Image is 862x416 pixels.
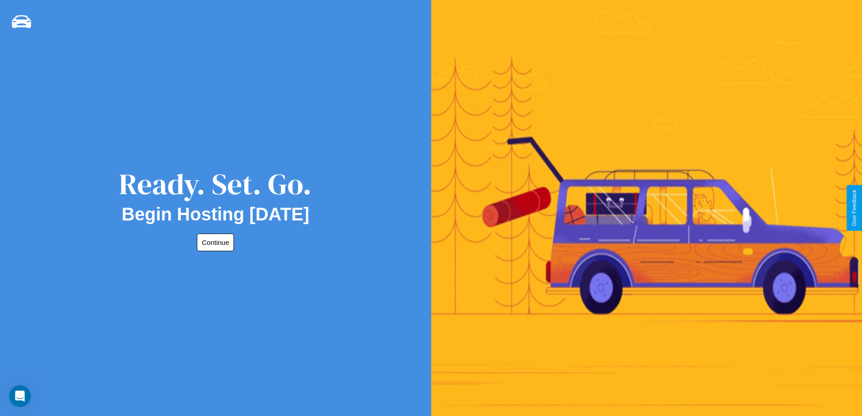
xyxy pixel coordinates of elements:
div: Give Feedback [851,190,857,226]
h2: Begin Hosting [DATE] [122,204,310,225]
iframe: Intercom live chat [9,385,31,407]
div: Ready. Set. Go. [119,164,312,204]
button: Continue [197,234,234,251]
